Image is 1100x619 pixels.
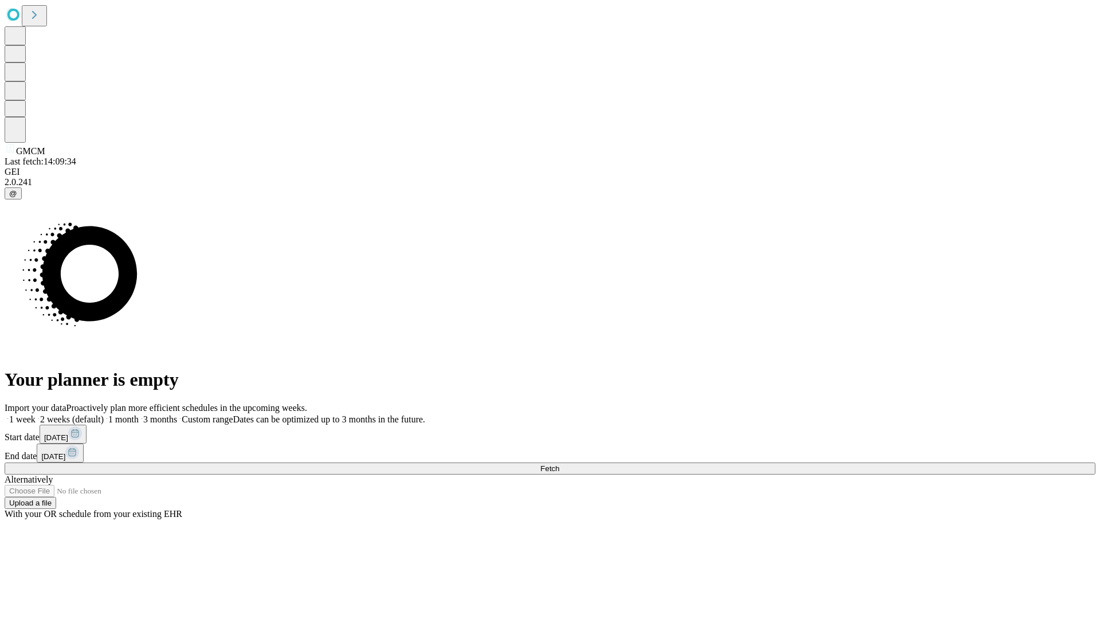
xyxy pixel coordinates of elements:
[143,414,177,424] span: 3 months
[9,189,17,198] span: @
[16,146,45,156] span: GMCM
[5,187,22,199] button: @
[182,414,233,424] span: Custom range
[5,475,53,484] span: Alternatively
[5,444,1095,463] div: End date
[41,452,65,461] span: [DATE]
[5,403,66,413] span: Import your data
[233,414,425,424] span: Dates can be optimized up to 3 months in the future.
[5,509,182,519] span: With your OR schedule from your existing EHR
[66,403,307,413] span: Proactively plan more efficient schedules in the upcoming weeks.
[5,463,1095,475] button: Fetch
[5,369,1095,390] h1: Your planner is empty
[9,414,36,424] span: 1 week
[5,156,76,166] span: Last fetch: 14:09:34
[44,433,68,442] span: [DATE]
[108,414,139,424] span: 1 month
[5,497,56,509] button: Upload a file
[37,444,84,463] button: [DATE]
[40,425,87,444] button: [DATE]
[540,464,559,473] span: Fetch
[40,414,104,424] span: 2 weeks (default)
[5,425,1095,444] div: Start date
[5,177,1095,187] div: 2.0.241
[5,167,1095,177] div: GEI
